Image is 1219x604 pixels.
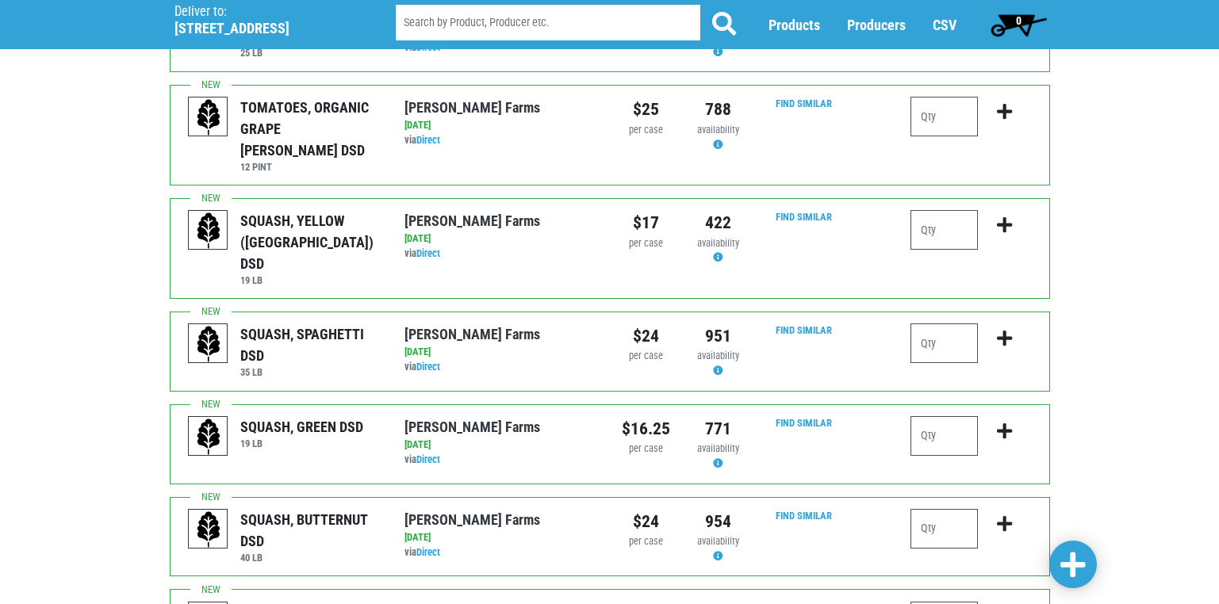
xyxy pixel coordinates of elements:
[910,509,978,549] input: Qty
[622,442,670,457] div: per case
[697,350,739,361] span: availability
[174,4,355,20] p: Deliver to:
[240,210,381,274] div: SQUASH, YELLOW ([GEOGRAPHIC_DATA]) DSD
[174,20,355,37] h5: [STREET_ADDRESS]
[404,511,540,528] a: [PERSON_NAME] Farms
[416,247,440,259] a: Direct
[404,419,540,435] a: [PERSON_NAME] Farms
[694,97,742,122] div: 788
[189,97,228,137] img: placeholder-variety-43d6402dacf2d531de610a020419775a.svg
[1016,14,1022,27] span: 0
[622,97,670,122] div: $25
[404,99,540,116] a: [PERSON_NAME] Farms
[240,97,381,161] div: TOMATOES, ORGANIC GRAPE [PERSON_NAME] DSD
[404,326,540,342] a: [PERSON_NAME] Farms
[694,509,742,534] div: 954
[776,510,832,522] a: Find Similar
[240,366,381,378] h6: 35 LB
[240,552,381,564] h6: 40 LB
[189,417,228,457] img: placeholder-variety-43d6402dacf2d531de610a020419775a.svg
[622,323,670,349] div: $24
[240,323,381,366] div: SQUASH, SPAGHETTI DSD
[983,9,1054,40] a: 0
[404,133,597,148] div: via
[189,211,228,250] img: placeholder-variety-43d6402dacf2d531de610a020419775a.svg
[622,123,670,138] div: per case
[697,124,739,136] span: availability
[240,509,381,552] div: SQUASH, BUTTERNUT DSD
[622,509,670,534] div: $24
[404,545,597,560] div: via
[404,360,597,375] div: via
[404,438,597,453] div: [DATE]
[776,211,832,223] a: Find Similar
[404,231,597,247] div: [DATE]
[697,442,739,454] span: availability
[776,97,832,109] a: Find Similar
[910,97,978,136] input: Qty
[694,323,742,349] div: 951
[404,530,597,545] div: [DATE]
[622,236,670,251] div: per case
[694,210,742,235] div: 422
[189,324,228,364] img: placeholder-variety-43d6402dacf2d531de610a020419775a.svg
[697,535,739,547] span: availability
[404,212,540,229] a: [PERSON_NAME] Farms
[910,210,978,250] input: Qty
[416,453,440,465] a: Direct
[189,510,228,549] img: placeholder-variety-43d6402dacf2d531de610a020419775a.svg
[622,349,670,364] div: per case
[416,361,440,373] a: Direct
[404,118,597,133] div: [DATE]
[769,17,820,33] a: Products
[240,438,363,449] h6: 19 LB
[622,534,670,549] div: per case
[776,417,832,429] a: Find Similar
[240,47,381,59] h6: 25 LB
[847,17,906,33] a: Producers
[240,274,381,286] h6: 19 LB
[776,324,832,336] a: Find Similar
[910,323,978,363] input: Qty
[416,546,440,558] a: Direct
[240,416,363,438] div: SQUASH, GREEN DSD
[622,416,670,442] div: $16.25
[910,416,978,456] input: Qty
[697,237,739,249] span: availability
[404,345,597,360] div: [DATE]
[396,5,700,40] input: Search by Product, Producer etc.
[404,247,597,262] div: via
[933,17,956,33] a: CSV
[404,453,597,468] div: via
[416,134,440,146] a: Direct
[622,210,670,235] div: $17
[240,161,381,173] h6: 12 PINT
[694,416,742,442] div: 771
